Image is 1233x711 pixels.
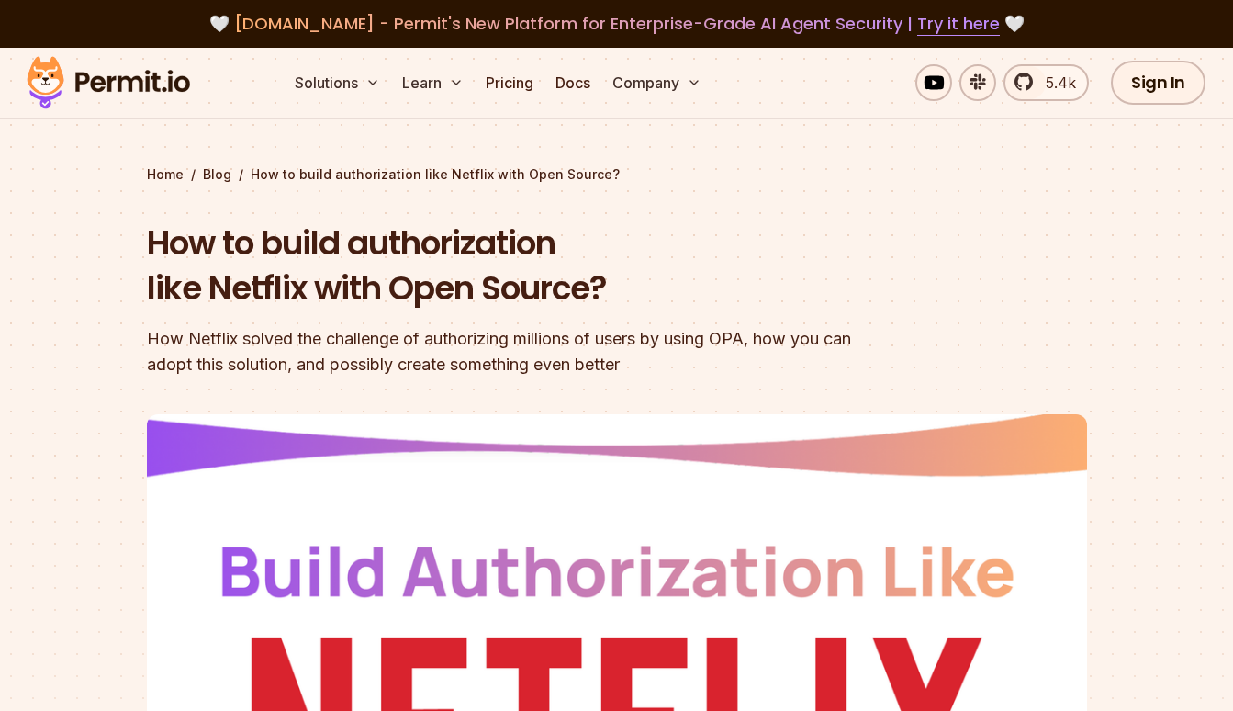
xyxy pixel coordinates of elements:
a: Docs [548,64,598,101]
button: Learn [395,64,471,101]
div: How Netflix solved the challenge of authorizing millions of users by using OPA, how you can adopt... [147,326,852,378]
a: Try it here [917,12,1000,36]
button: Solutions [287,64,387,101]
a: Pricing [478,64,541,101]
img: Permit logo [18,51,198,114]
button: Company [605,64,709,101]
h1: How to build authorization like Netflix with Open Source? [147,220,852,311]
span: 5.4k [1035,72,1076,94]
span: [DOMAIN_NAME] - Permit's New Platform for Enterprise-Grade AI Agent Security | [234,12,1000,35]
a: Sign In [1111,61,1205,105]
a: Home [147,165,184,184]
a: 5.4k [1003,64,1089,101]
div: 🤍 🤍 [44,11,1189,37]
a: Blog [203,165,231,184]
div: / / [147,165,1087,184]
